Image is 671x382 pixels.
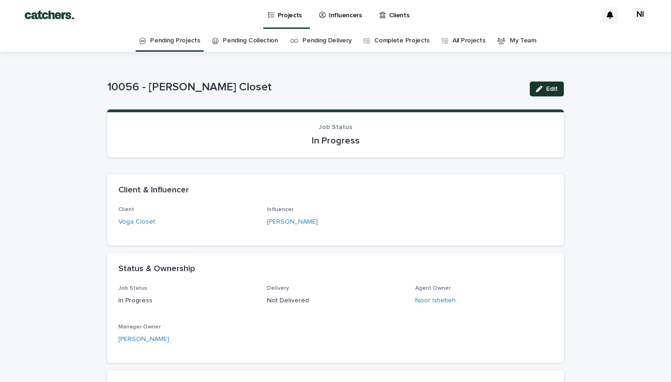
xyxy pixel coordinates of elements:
[118,334,169,344] a: [PERSON_NAME]
[118,185,189,196] h2: Client & Influencer
[118,324,161,330] span: Manager Owner
[118,264,195,274] h2: Status & Ownership
[546,86,558,92] span: Edit
[267,207,294,212] span: Influencer
[107,81,522,94] p: 10056 - [PERSON_NAME] Closet
[118,286,147,291] span: Job Status
[267,286,289,291] span: Delivery
[633,7,648,22] div: NI
[319,124,352,130] span: Job Status
[415,296,456,306] a: Noor Istietieh
[510,30,536,52] a: My Team
[118,217,155,227] a: Voga Closet
[415,286,451,291] span: Agent Owner
[267,217,318,227] a: [PERSON_NAME]
[530,82,564,96] button: Edit
[267,296,404,306] p: Not Delivered
[118,207,134,212] span: Client
[118,135,553,146] p: In Progress
[118,296,256,306] p: In Progress
[150,30,200,52] a: Pending Projects
[302,30,351,52] a: Pending Delivery
[374,30,430,52] a: Complete Projects
[19,6,80,24] img: BTdGiKtkTjWbRbtFPD8W
[223,30,278,52] a: Pending Collection
[452,30,485,52] a: All Projects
